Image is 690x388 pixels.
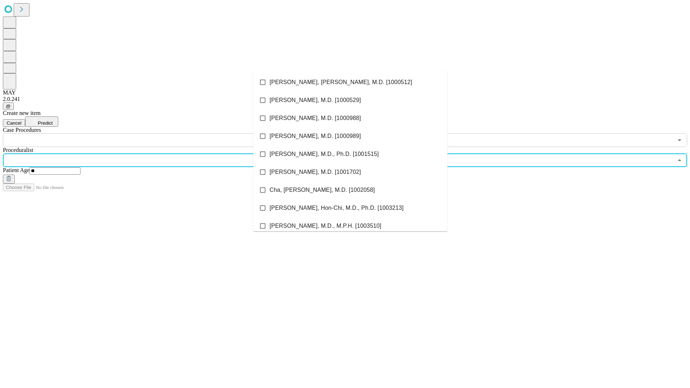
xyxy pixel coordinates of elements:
[270,168,361,176] span: [PERSON_NAME], M.D. [1001702]
[675,135,685,145] button: Open
[270,222,381,230] span: [PERSON_NAME], M.D., M.P.H. [1003510]
[3,167,29,173] span: Patient Age
[6,120,22,126] span: Cancel
[3,119,25,127] button: Cancel
[3,102,14,110] button: @
[270,186,375,194] span: Cha, [PERSON_NAME], M.D. [1002058]
[3,96,687,102] div: 2.0.241
[3,89,687,96] div: MAY
[270,204,404,212] span: [PERSON_NAME], Hon-Chi, M.D., Ph.D. [1003213]
[270,150,379,158] span: [PERSON_NAME], M.D., Ph.D. [1001515]
[270,78,412,87] span: [PERSON_NAME], [PERSON_NAME], M.D. [1000512]
[3,147,33,153] span: Proceduralist
[3,127,41,133] span: Scheduled Procedure
[6,103,11,109] span: @
[38,120,52,126] span: Predict
[270,96,361,105] span: [PERSON_NAME], M.D. [1000529]
[270,132,361,140] span: [PERSON_NAME], M.D. [1000989]
[3,110,41,116] span: Create new item
[25,116,58,127] button: Predict
[675,155,685,165] button: Close
[270,114,361,123] span: [PERSON_NAME], M.D. [1000988]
